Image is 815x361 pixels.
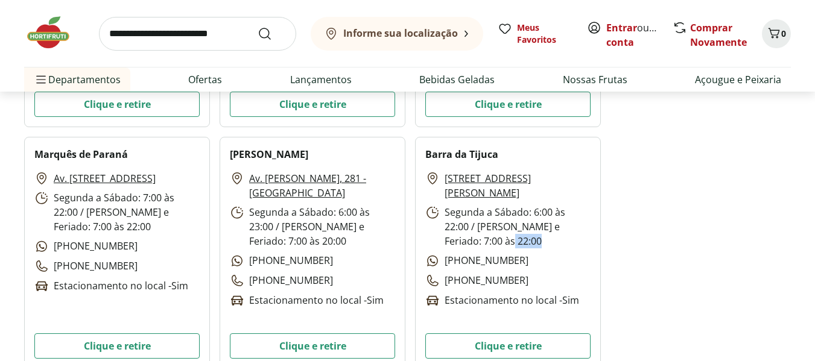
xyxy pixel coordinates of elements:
button: Clique e retire [230,92,395,117]
p: [PHONE_NUMBER] [425,253,528,268]
a: Av. [PERSON_NAME], 281 - [GEOGRAPHIC_DATA] [249,171,395,200]
p: [PHONE_NUMBER] [425,273,528,288]
p: [PHONE_NUMBER] [34,239,138,254]
p: [PHONE_NUMBER] [230,273,333,288]
span: ou [606,20,660,49]
button: Submit Search [258,27,287,41]
h2: [PERSON_NAME] [230,147,308,162]
span: 0 [781,28,786,39]
b: Informe sua localização [343,27,458,40]
p: Segunda a Sábado: 6:00 às 23:00 / [PERSON_NAME] e Feriado: 7:00 às 20:00 [230,205,395,248]
button: Clique e retire [425,333,591,359]
p: [PHONE_NUMBER] [34,259,138,274]
a: [STREET_ADDRESS][PERSON_NAME] [445,171,591,200]
button: Menu [34,65,48,94]
button: Carrinho [762,19,791,48]
button: Clique e retire [425,92,591,117]
p: Estacionamento no local - Sim [425,293,579,308]
p: Segunda a Sábado: 7:00 às 22:00 / [PERSON_NAME] e Feriado: 7:00 às 22:00 [34,190,200,234]
span: Departamentos [34,65,121,94]
h2: Barra da Tijuca [425,147,498,162]
span: Meus Favoritos [517,22,572,46]
a: Bebidas Geladas [419,72,495,87]
button: Clique e retire [34,333,200,359]
a: Criar conta [606,21,673,49]
button: Clique e retire [230,333,395,359]
a: Meus Favoritos [498,22,572,46]
a: Lançamentos [290,72,352,87]
p: [PHONE_NUMBER] [230,253,333,268]
h2: Marquês de Paraná [34,147,128,162]
a: Comprar Novamente [690,21,747,49]
input: search [99,17,296,51]
p: Estacionamento no local - Sim [34,278,188,294]
a: Açougue e Peixaria [695,72,781,87]
a: Av. [STREET_ADDRESS] [54,171,156,186]
button: Clique e retire [34,92,200,117]
p: Estacionamento no local - Sim [230,293,384,308]
button: Informe sua localização [311,17,483,51]
p: Segunda a Sábado: 6:00 às 22:00 / [PERSON_NAME] e Feriado: 7:00 às 22:00 [425,205,591,248]
a: Nossas Frutas [563,72,627,87]
img: Hortifruti [24,14,84,51]
a: Ofertas [188,72,222,87]
a: Entrar [606,21,637,34]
